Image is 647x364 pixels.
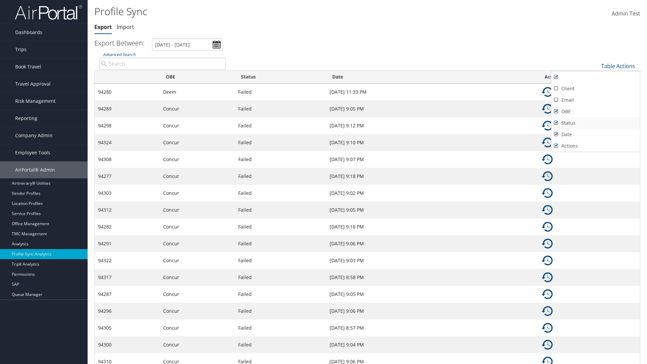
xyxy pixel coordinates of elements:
a: Status [551,117,640,129]
a: Client [551,83,640,94]
a: Date [551,129,640,140]
span: Book Travel [15,58,41,75]
span: Company Admin [15,127,53,144]
span: Employee Tools [15,144,50,161]
a: Email [551,94,640,106]
a: OBE [551,106,640,117]
span: Reporting [15,110,37,127]
span: AirPortal® Admin [15,161,55,178]
span: Travel Approval [15,75,51,92]
span: Risk Management [15,93,56,110]
img: airportal-logo.png [15,4,82,20]
span: Dashboards [15,24,42,41]
span: Trips [15,41,27,58]
a: Actions [551,140,640,152]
